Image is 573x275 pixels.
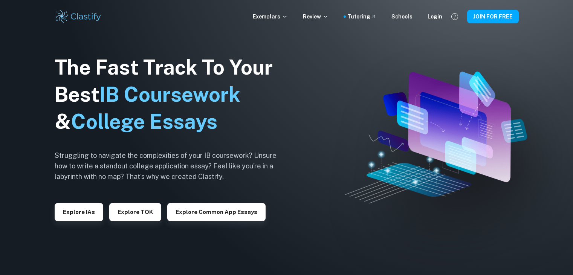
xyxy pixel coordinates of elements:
[167,208,266,215] a: Explore Common App essays
[347,12,376,21] a: Tutoring
[109,208,161,215] a: Explore TOK
[99,82,240,106] span: IB Coursework
[55,208,103,215] a: Explore IAs
[428,12,442,21] a: Login
[253,12,288,21] p: Exemplars
[109,203,161,221] button: Explore TOK
[391,12,413,21] a: Schools
[55,203,103,221] button: Explore IAs
[303,12,329,21] p: Review
[345,72,527,203] img: Clastify hero
[467,10,519,23] button: JOIN FOR FREE
[448,10,461,23] button: Help and Feedback
[55,9,102,24] img: Clastify logo
[71,110,217,133] span: College Essays
[55,150,288,182] h6: Struggling to navigate the complexities of your IB coursework? Unsure how to write a standout col...
[55,54,288,135] h1: The Fast Track To Your Best &
[167,203,266,221] button: Explore Common App essays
